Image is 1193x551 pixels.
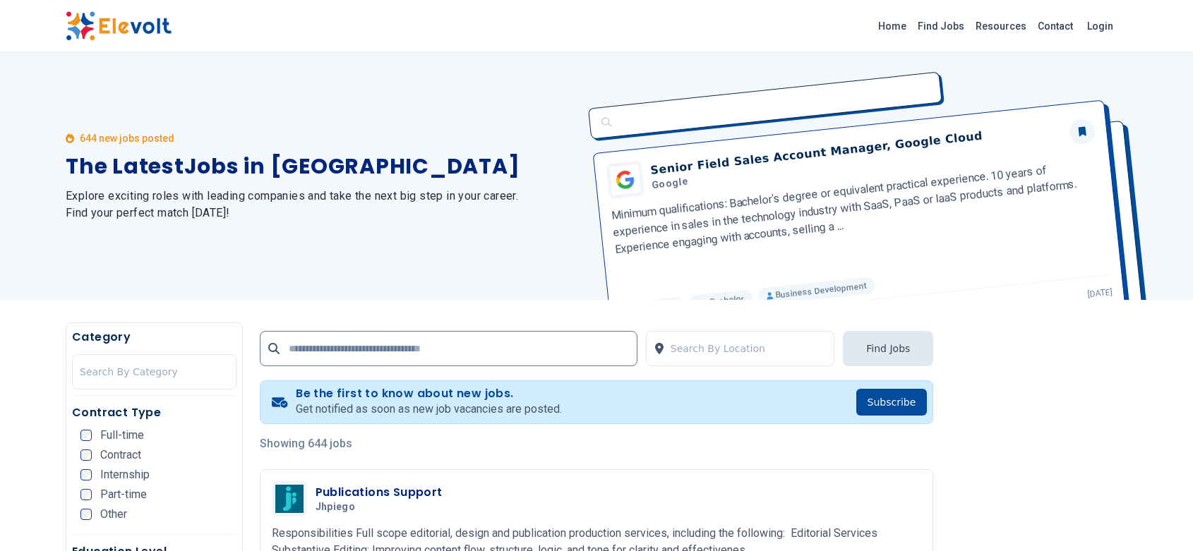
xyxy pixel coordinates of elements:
h4: Be the first to know about new jobs. [296,387,562,401]
a: Login [1079,12,1122,40]
input: Contract [80,449,92,461]
h3: Publications Support [316,484,443,501]
input: Part-time [80,489,92,500]
a: Resources [970,15,1032,37]
span: Full-time [100,430,144,441]
span: Other [100,509,127,520]
h1: The Latest Jobs in [GEOGRAPHIC_DATA] [66,154,580,179]
span: Internship [100,469,150,480]
p: Showing 644 jobs [260,435,934,452]
span: Jhpiego [316,501,355,514]
input: Internship [80,469,92,480]
button: Subscribe [856,389,928,416]
h5: Category [72,329,236,346]
img: Elevolt [66,11,172,41]
span: Contract [100,449,141,461]
img: Jhpiego [275,485,304,513]
h5: Contract Type [72,404,236,421]
span: Part-time [100,489,147,500]
p: Get notified as soon as new job vacancies are posted. [296,401,562,418]
a: Find Jobs [912,15,970,37]
a: Contact [1032,15,1079,37]
input: Other [80,509,92,520]
input: Full-time [80,430,92,441]
h2: Explore exciting roles with leading companies and take the next big step in your career. Find you... [66,188,580,222]
button: Find Jobs [843,331,933,366]
p: 644 new jobs posted [80,131,174,145]
a: Home [873,15,912,37]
